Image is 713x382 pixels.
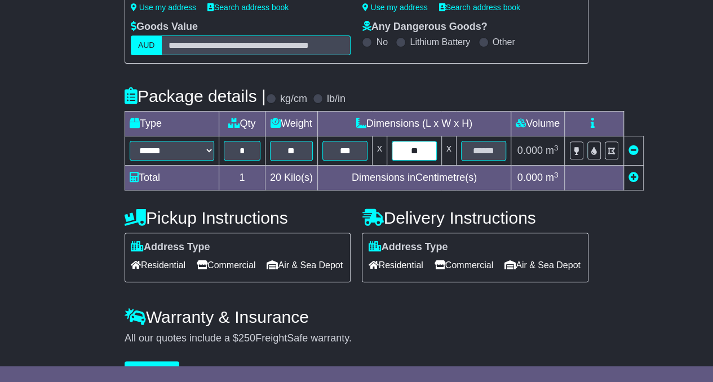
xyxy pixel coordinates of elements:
[628,172,639,183] a: Add new item
[368,241,448,254] label: Address Type
[439,3,520,12] a: Search address book
[362,21,487,33] label: Any Dangerous Goods?
[131,3,196,12] a: Use my address
[197,256,255,274] span: Commercial
[368,256,423,274] span: Residential
[131,241,210,254] label: Address Type
[265,112,317,136] td: Weight
[410,37,470,47] label: Lithium Battery
[125,112,219,136] td: Type
[628,145,639,156] a: Remove this item
[125,332,588,345] div: All our quotes include a $ FreightSafe warranty.
[219,112,265,136] td: Qty
[125,361,180,381] button: Get Quotes
[131,256,185,274] span: Residential
[504,256,581,274] span: Air & Sea Depot
[517,172,543,183] span: 0.000
[554,171,559,179] sup: 3
[125,308,588,326] h4: Warranty & Insurance
[265,166,317,190] td: Kilo(s)
[517,145,543,156] span: 0.000
[317,166,511,190] td: Dimensions in Centimetre(s)
[131,21,198,33] label: Goods Value
[207,3,289,12] a: Search address book
[238,332,255,344] span: 250
[554,144,559,152] sup: 3
[327,93,346,105] label: lb/in
[362,208,588,227] h4: Delivery Instructions
[125,166,219,190] td: Total
[267,256,343,274] span: Air & Sea Depot
[372,136,387,166] td: x
[435,256,493,274] span: Commercial
[511,112,564,136] td: Volume
[441,136,456,166] td: x
[546,145,559,156] span: m
[376,37,387,47] label: No
[280,93,307,105] label: kg/cm
[546,172,559,183] span: m
[270,172,281,183] span: 20
[493,37,515,47] label: Other
[125,208,351,227] h4: Pickup Instructions
[131,35,162,55] label: AUD
[362,3,427,12] a: Use my address
[219,166,265,190] td: 1
[317,112,511,136] td: Dimensions (L x W x H)
[125,87,266,105] h4: Package details |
